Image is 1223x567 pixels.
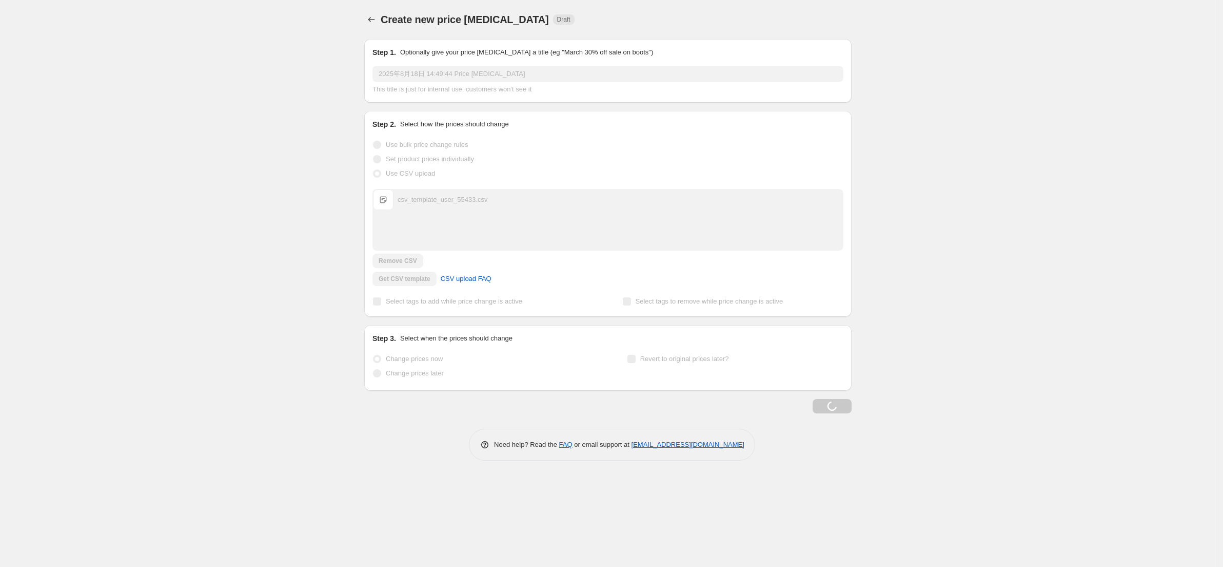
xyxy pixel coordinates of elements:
[400,47,653,58] p: Optionally give your price [MEDICAL_DATA] a title (eg "March 30% off sale on boots")
[364,12,379,27] button: Price change jobs
[435,271,498,287] a: CSV upload FAQ
[400,119,509,129] p: Select how the prices should change
[386,169,435,177] span: Use CSV upload
[372,47,396,58] h2: Step 1.
[557,15,570,24] span: Draft
[386,369,444,377] span: Change prices later
[398,195,488,205] div: csv_template_user_55433.csv
[386,141,468,148] span: Use bulk price change rules
[372,66,843,82] input: 30% off holiday sale
[441,274,491,284] span: CSV upload FAQ
[386,297,522,305] span: Select tags to add while price change is active
[372,85,531,93] span: This title is just for internal use, customers won't see it
[372,333,396,344] h2: Step 3.
[381,14,549,25] span: Create new price [MEDICAL_DATA]
[386,155,474,163] span: Set product prices individually
[400,333,512,344] p: Select when the prices should change
[372,119,396,129] h2: Step 2.
[386,355,443,363] span: Change prices now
